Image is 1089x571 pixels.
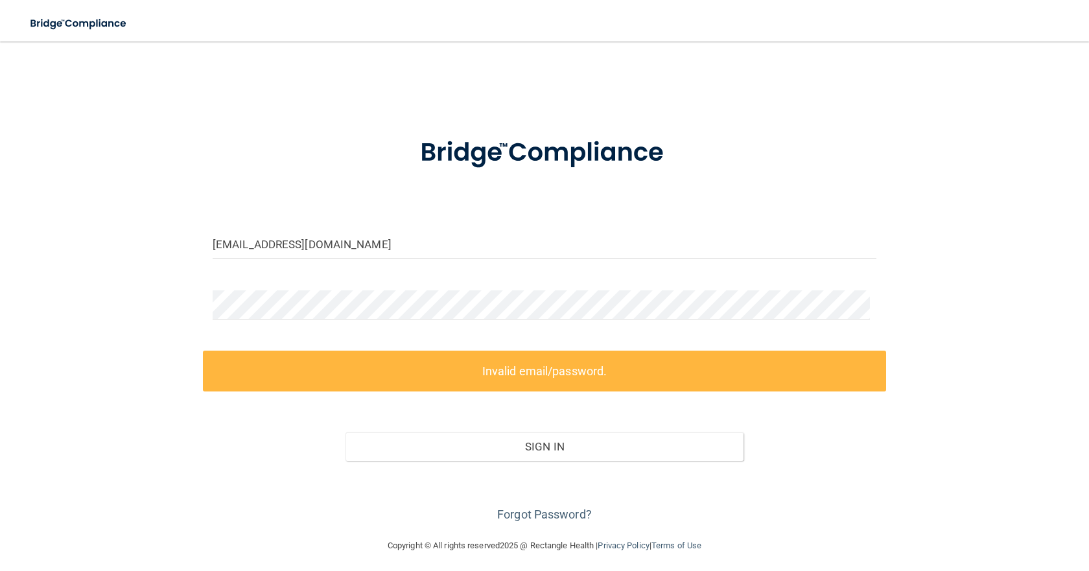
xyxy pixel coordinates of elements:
img: bridge_compliance_login_screen.278c3ca4.svg [19,10,139,37]
a: Terms of Use [651,541,701,550]
img: bridge_compliance_login_screen.278c3ca4.svg [393,119,696,187]
div: Copyright © All rights reserved 2025 @ Rectangle Health | | [308,525,781,566]
label: Invalid email/password. [203,351,886,391]
a: Forgot Password? [497,507,592,521]
a: Privacy Policy [598,541,649,550]
input: Email [213,229,876,259]
button: Sign In [345,432,744,461]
